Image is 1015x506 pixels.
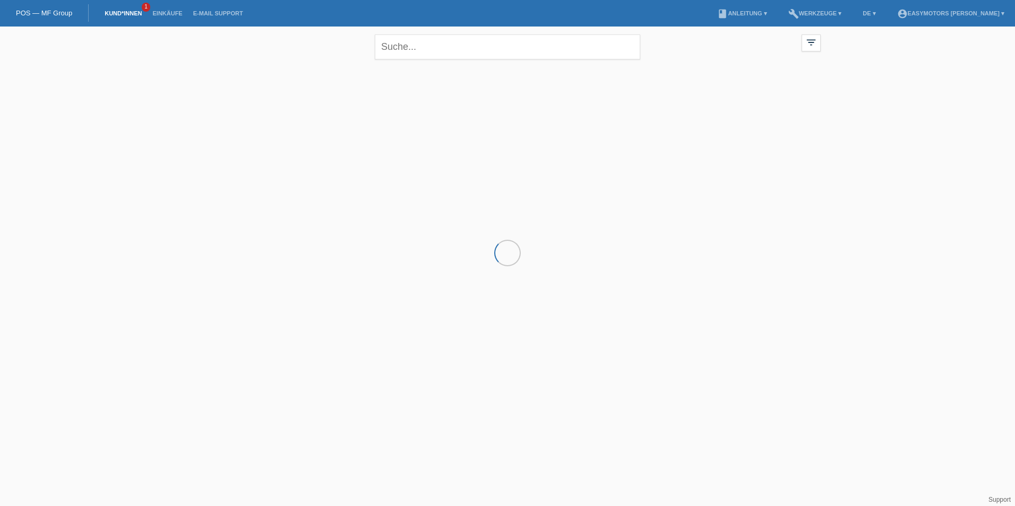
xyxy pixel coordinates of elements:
a: Support [988,496,1011,503]
a: POS — MF Group [16,9,72,17]
i: book [717,8,728,19]
a: Einkäufe [147,10,187,16]
i: account_circle [897,8,908,19]
a: account_circleEasymotors [PERSON_NAME] ▾ [892,10,1010,16]
a: buildWerkzeuge ▾ [783,10,847,16]
span: 1 [142,3,150,12]
a: E-Mail Support [188,10,248,16]
i: filter_list [805,37,817,48]
a: bookAnleitung ▾ [712,10,772,16]
input: Suche... [375,34,640,59]
i: build [788,8,799,19]
a: Kund*innen [99,10,147,16]
a: DE ▾ [857,10,881,16]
